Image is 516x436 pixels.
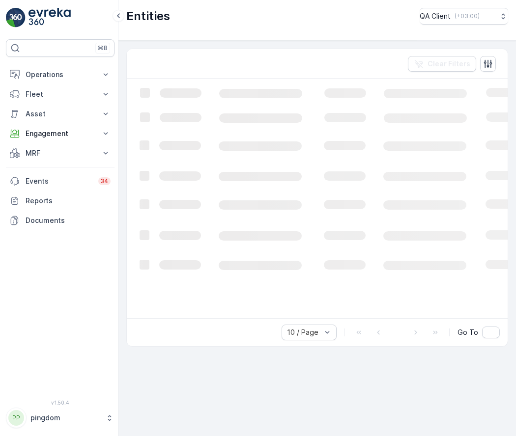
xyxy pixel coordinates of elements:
[26,176,92,186] p: Events
[420,11,451,21] p: QA Client
[458,327,478,337] span: Go To
[8,410,24,426] div: PP
[26,129,95,138] p: Engagement
[6,143,115,163] button: MRF
[6,400,115,406] span: v 1.50.4
[6,8,26,27] img: logo
[98,44,108,52] p: ⌘B
[30,413,101,423] p: pingdom
[29,8,71,27] img: logo_light-DOdMpM7g.png
[455,12,480,20] p: ( +03:00 )
[100,177,109,185] p: 34
[6,408,115,428] button: PPpingdom
[6,124,115,143] button: Engagement
[6,191,115,211] a: Reports
[26,70,95,80] p: Operations
[6,84,115,104] button: Fleet
[26,89,95,99] p: Fleet
[26,196,111,206] p: Reports
[6,171,115,191] a: Events34
[6,211,115,230] a: Documents
[420,8,508,25] button: QA Client(+03:00)
[408,56,476,72] button: Clear Filters
[26,148,95,158] p: MRF
[126,8,170,24] p: Entities
[6,104,115,124] button: Asset
[6,65,115,84] button: Operations
[26,109,95,119] p: Asset
[428,59,470,69] p: Clear Filters
[26,216,111,225] p: Documents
